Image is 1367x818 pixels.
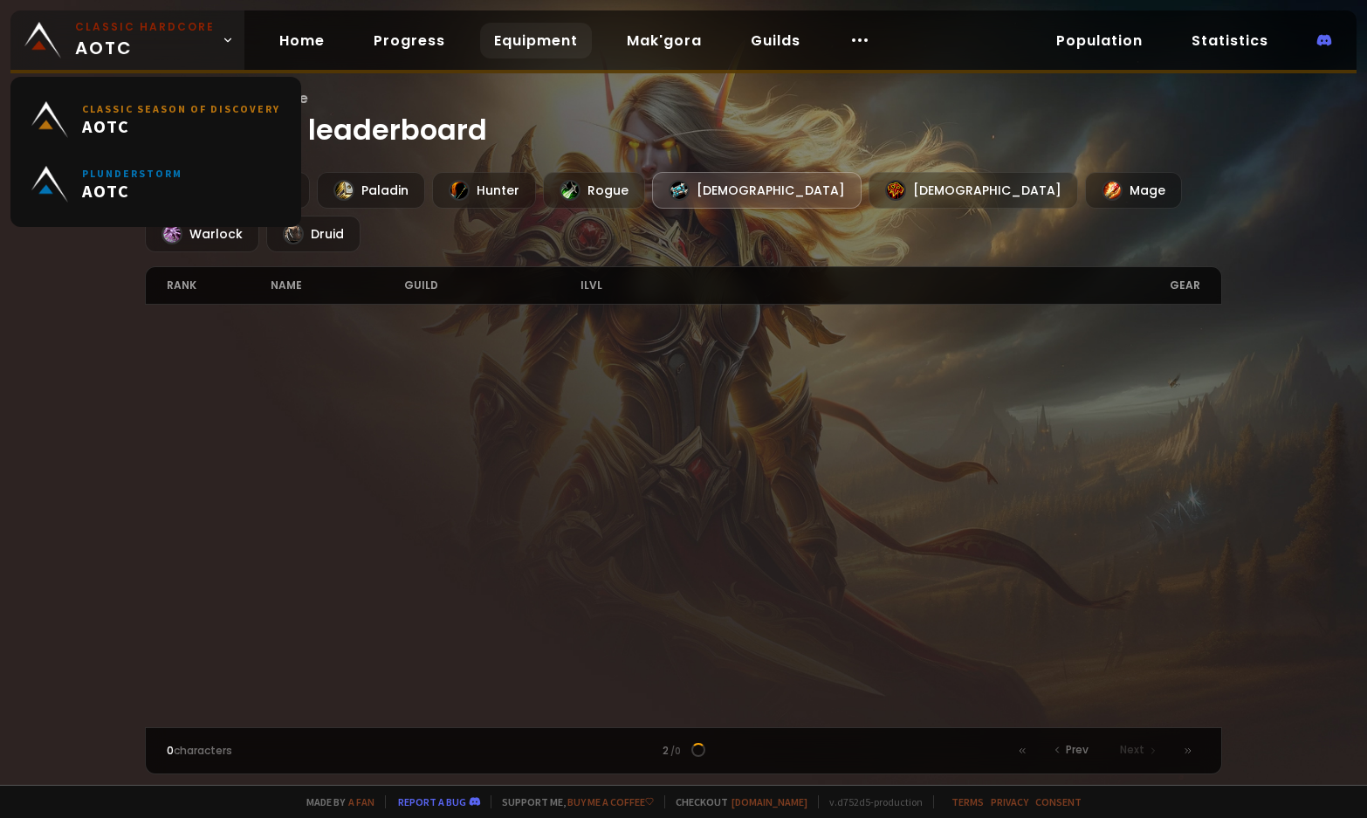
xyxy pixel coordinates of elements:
a: Classic HardcoreAOTC [10,10,244,70]
div: gear [683,267,1200,304]
span: 0 [167,743,174,758]
a: Population [1042,23,1157,58]
div: name [271,267,405,304]
div: rank [167,267,270,304]
a: PlunderstormAOTC [21,152,291,217]
span: Support me, [491,795,654,808]
div: Hunter [432,172,536,209]
a: Progress [360,23,459,58]
a: Mak'gora [613,23,716,58]
a: Report a bug [398,795,466,808]
span: Wow Classic Hardcore [145,87,1222,109]
div: Mage [1085,172,1182,209]
span: Made by [296,795,374,808]
a: a fan [348,795,374,808]
small: Classic Hardcore [75,19,215,35]
span: AOTC [82,115,280,137]
a: [DOMAIN_NAME] [732,795,807,808]
div: [DEMOGRAPHIC_DATA] [652,172,862,209]
a: Classic Season of DiscoveryAOTC [21,87,291,152]
a: Statistics [1178,23,1282,58]
a: Equipment [480,23,592,58]
span: Checkout [664,795,807,808]
div: Warlock [145,216,259,252]
a: Buy me a coffee [567,795,654,808]
a: Consent [1035,795,1082,808]
div: Druid [266,216,361,252]
div: Rogue [543,172,645,209]
div: guild [404,267,580,304]
small: Classic Season of Discovery [82,102,280,115]
div: 2 [425,743,942,759]
a: Home [265,23,339,58]
h1: Equipment leaderboard [145,87,1222,151]
div: [DEMOGRAPHIC_DATA] [869,172,1078,209]
span: Prev [1066,742,1089,758]
small: Plunderstorm [82,167,182,180]
a: Terms [951,795,984,808]
a: Privacy [991,795,1028,808]
span: v. d752d5 - production [818,795,923,808]
span: AOTC [75,19,215,61]
a: Guilds [737,23,814,58]
div: Paladin [317,172,425,209]
small: / 0 [670,745,681,759]
div: characters [167,743,425,759]
span: AOTC [82,180,182,202]
span: Next [1120,742,1144,758]
div: ilvl [580,267,683,304]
